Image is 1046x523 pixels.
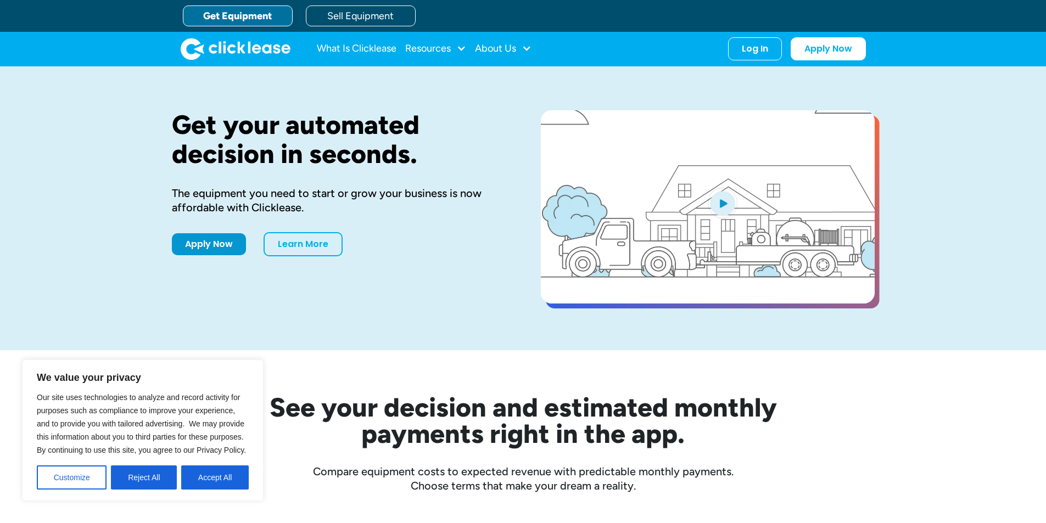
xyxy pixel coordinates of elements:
div: We value your privacy [22,359,264,501]
div: About Us [475,38,532,60]
button: Customize [37,465,107,490]
h1: Get your automated decision in seconds. [172,110,506,168]
div: Resources [405,38,466,60]
a: Learn More [264,232,343,256]
div: Log In [742,43,768,54]
a: Apply Now [172,233,246,255]
a: open lightbox [541,110,875,303]
div: Compare equipment costs to expected revenue with predictable monthly payments. Choose terms that ... [172,464,875,493]
button: Reject All [111,465,177,490]
h2: See your decision and estimated monthly payments right in the app. [216,394,831,447]
img: Blue play button logo on a light blue circular background [708,188,737,218]
a: What Is Clicklease [317,38,396,60]
button: Accept All [181,465,249,490]
div: The equipment you need to start or grow your business is now affordable with Clicklease. [172,186,506,215]
p: We value your privacy [37,371,249,384]
a: Sell Equipment [306,5,416,26]
a: Apply Now [791,37,866,60]
img: Clicklease logo [181,38,290,60]
a: Get Equipment [183,5,293,26]
a: home [181,38,290,60]
span: Our site uses technologies to analyze and record activity for purposes such as compliance to impr... [37,393,246,454]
